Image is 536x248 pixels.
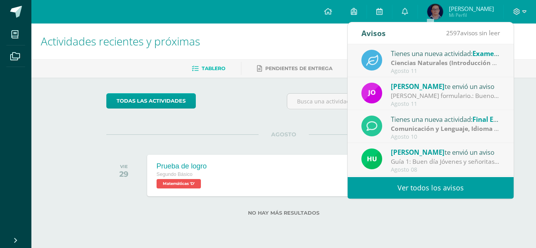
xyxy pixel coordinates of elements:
[446,29,500,37] span: avisos sin leer
[106,93,196,109] a: todas las Actividades
[391,134,500,140] div: Agosto 10
[472,49,533,58] span: Examen de unidad
[472,115,529,124] span: Final Exam Unit 3
[157,162,207,170] div: Prueba de logro
[446,29,460,37] span: 2597
[391,114,500,124] div: Tienes una nueva actividad:
[202,65,225,71] span: Tablero
[257,62,332,75] a: Pendientes de entrega
[259,131,309,138] span: AGOSTO
[449,5,494,13] span: [PERSON_NAME]
[391,147,500,157] div: te envió un aviso
[361,83,382,103] img: 6614adf7432e56e5c9e182f11abb21f1.png
[157,179,201,188] span: Matemáticas 'D'
[391,157,500,166] div: Guía 1: Buen día Jóvenes y señoritas que San Juan Bosco Y María Auxiliadora les Bendigan. Por med...
[348,177,514,199] a: Ver todos los avisos
[391,91,500,100] div: Llenar formulario.: Buenos días jóvenes les comparto el siguiente link para que puedan llenar el ...
[157,172,193,177] span: Segundo Básico
[391,82,445,91] span: [PERSON_NAME]
[391,58,500,67] div: | Prueba de Logro
[119,169,128,179] div: 29
[391,48,500,58] div: Tienes una nueva actividad:
[41,34,200,49] span: Actividades recientes y próximas
[391,101,500,107] div: Agosto 11
[361,22,386,44] div: Avisos
[192,62,225,75] a: Tablero
[287,94,461,109] input: Busca una actividad próxima aquí...
[427,4,443,20] img: 697802cfca4defe22835fcaa2610e727.png
[391,68,500,74] div: Agosto 11
[391,58,531,67] strong: Ciencias Naturales (Introducción a la Química)
[361,148,382,169] img: fd23069c3bd5c8dde97a66a86ce78287.png
[391,148,445,157] span: [PERSON_NAME]
[449,12,494,18] span: Mi Perfil
[391,81,500,91] div: te envió un aviso
[265,65,332,71] span: Pendientes de entrega
[391,167,500,173] div: Agosto 08
[106,210,461,216] label: No hay más resultados
[391,124,500,133] div: | Prueba de Logro
[119,164,128,169] div: VIE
